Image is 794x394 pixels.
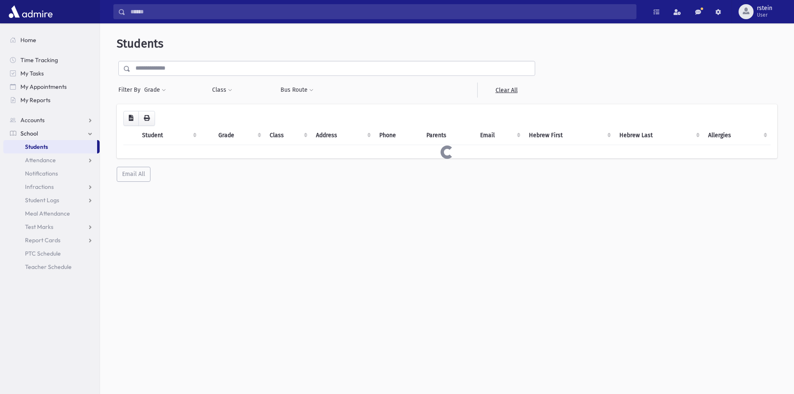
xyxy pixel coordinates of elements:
[3,193,100,207] a: Student Logs
[3,127,100,140] a: School
[757,5,772,12] span: rstein
[25,170,58,177] span: Notifications
[280,83,314,98] button: Bus Route
[25,236,60,244] span: Report Cards
[475,126,524,145] th: Email
[3,140,97,153] a: Students
[25,196,59,204] span: Student Logs
[25,156,56,164] span: Attendance
[25,223,53,231] span: Test Marks
[3,33,100,47] a: Home
[118,85,144,94] span: Filter By
[20,116,45,124] span: Accounts
[117,167,150,182] button: Email All
[311,126,374,145] th: Address
[20,56,58,64] span: Time Tracking
[20,70,44,77] span: My Tasks
[25,250,61,257] span: PTC Schedule
[3,80,100,93] a: My Appointments
[25,183,54,191] span: Infractions
[3,260,100,274] a: Teacher Schedule
[703,126,771,145] th: Allergies
[3,247,100,260] a: PTC Schedule
[25,210,70,217] span: Meal Attendance
[3,67,100,80] a: My Tasks
[125,4,636,19] input: Search
[3,153,100,167] a: Attendance
[25,263,72,271] span: Teacher Schedule
[123,111,139,126] button: CSV
[3,53,100,67] a: Time Tracking
[138,111,155,126] button: Print
[3,180,100,193] a: Infractions
[3,167,100,180] a: Notifications
[757,12,772,18] span: User
[20,36,36,44] span: Home
[374,126,421,145] th: Phone
[3,113,100,127] a: Accounts
[3,220,100,233] a: Test Marks
[20,96,50,104] span: My Reports
[212,83,233,98] button: Class
[3,93,100,107] a: My Reports
[7,3,55,20] img: AdmirePro
[477,83,535,98] a: Clear All
[524,126,614,145] th: Hebrew First
[25,143,48,151] span: Students
[20,83,67,90] span: My Appointments
[144,83,166,98] button: Grade
[614,126,704,145] th: Hebrew Last
[3,207,100,220] a: Meal Attendance
[137,126,200,145] th: Student
[117,37,163,50] span: Students
[3,233,100,247] a: Report Cards
[20,130,38,137] span: School
[421,126,475,145] th: Parents
[265,126,311,145] th: Class
[213,126,264,145] th: Grade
